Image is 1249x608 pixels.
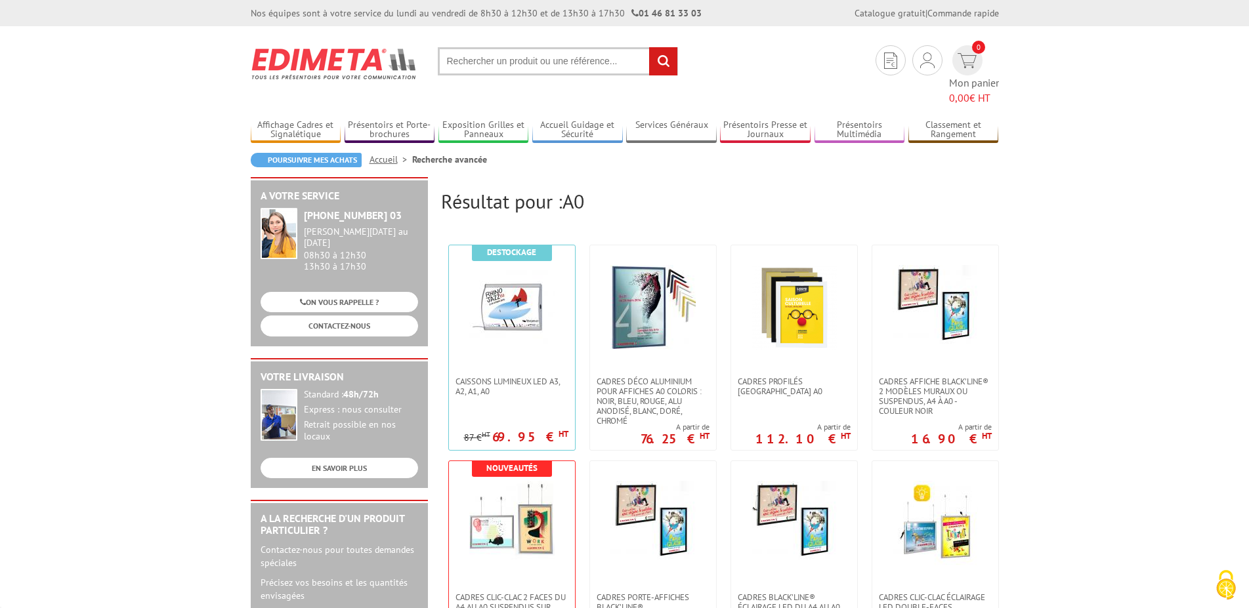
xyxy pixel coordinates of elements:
img: widget-service.jpg [261,208,297,259]
img: Cadres Profilés Bois Déco A0 [752,265,837,350]
a: Accueil [370,153,412,165]
div: Nos équipes sont à votre service du lundi au vendredi de 8h30 à 12h30 et de 13h30 à 17h30 [251,7,702,20]
a: Poursuivre mes achats [251,153,362,167]
span: Cadres affiche Black’Line® 2 modèles muraux ou suspendus, A4 à A0 - couleur noir [879,376,992,416]
a: Commande rapide [927,7,999,19]
p: 69.95 € [492,433,568,441]
li: Recherche avancée [412,153,487,166]
img: Cookies (fenêtre modale) [1210,569,1242,601]
h2: A la recherche d'un produit particulier ? [261,513,418,536]
span: 0 [972,41,985,54]
span: A partir de [911,422,992,432]
span: A partir de [641,422,709,432]
a: Présentoirs Presse et Journaux [720,119,811,141]
a: Affichage Cadres et Signalétique [251,119,341,141]
img: Cadres clic-clac éclairage LED double-faces suspendus sur câbles du A4 au A0 [893,481,978,566]
img: Cadres Black’Line® éclairage LED du A4 au A0 finition noir [752,481,837,566]
img: Cadres déco aluminium pour affiches A0 Coloris : Noir, bleu, rouge, alu anodisé, blanc, doré, chromé [610,265,696,350]
a: ON VOUS RAPPELLE ? [261,292,418,312]
sup: HT [559,428,568,439]
span: Mon panier [949,75,999,106]
span: A0 [562,188,584,214]
img: Edimeta [251,39,418,88]
h2: Résultat pour : [441,190,999,212]
strong: [PHONE_NUMBER] 03 [304,209,402,222]
a: Classement et Rangement [908,119,999,141]
strong: 01 46 81 33 03 [631,7,702,19]
div: Retrait possible en nos locaux [304,419,418,443]
input: rechercher [649,47,677,75]
a: Cadres affiche Black’Line® 2 modèles muraux ou suspendus, A4 à A0 - couleur noir [872,376,998,416]
strong: 48h/72h [343,388,379,400]
p: 112.10 € [755,435,851,443]
img: widget-livraison.jpg [261,389,297,441]
img: Cadres affiche Black’Line® 2 modèles muraux ou suspendus, A4 à A0 - couleur noir [893,265,978,350]
a: Cadres déco aluminium pour affiches A0 Coloris : Noir, bleu, rouge, alu anodisé, blanc, doré, chromé [590,376,716,426]
div: Standard : [304,389,418,401]
img: devis rapide [884,52,897,69]
sup: HT [700,430,709,441]
a: Services Généraux [626,119,717,141]
div: Express : nous consulter [304,404,418,416]
b: Destockage [487,247,536,258]
a: Exposition Grilles et Panneaux [438,119,529,141]
a: Caissons lumineux LED A3, A2, A1, A0 [449,376,575,396]
a: Présentoirs et Porte-brochures [345,119,435,141]
p: Contactez-nous pour toutes demandes spéciales [261,543,418,569]
a: CONTACTEZ-NOUS [261,315,418,336]
p: 16.90 € [911,435,992,443]
span: € HT [949,91,999,106]
img: Cadres porte-affiches Black’Line® muraux/suspendus Formats A4, A3, A2, A1, A0, B2, B1 simple ou d... [610,481,696,566]
span: Cadres déco aluminium pour affiches A0 Coloris : Noir, bleu, rouge, alu anodisé, blanc, doré, chromé [597,376,709,426]
img: Cadres Clic-Clac 2 faces du A4 au A0 suspendus sur câbles, finition alu anodisé [469,481,555,566]
a: Accueil Guidage et Sécurité [532,119,623,141]
p: Précisez vos besoins et les quantités envisagées [261,576,418,602]
img: devis rapide [920,52,935,68]
div: 08h30 à 12h30 13h30 à 17h30 [304,226,418,272]
sup: HT [982,430,992,441]
sup: HT [841,430,851,441]
div: [PERSON_NAME][DATE] au [DATE] [304,226,418,249]
a: Cadres Profilés [GEOGRAPHIC_DATA] A0 [731,376,857,396]
sup: HT [482,430,490,439]
a: EN SAVOIR PLUS [261,458,418,478]
img: devis rapide [958,53,977,68]
span: Cadres Profilés [GEOGRAPHIC_DATA] A0 [738,376,851,396]
p: 87 € [464,433,490,443]
p: 76.25 € [641,435,709,443]
h2: Votre livraison [261,371,418,383]
b: Nouveautés [486,462,538,474]
input: Rechercher un produit ou une référence... [438,47,678,75]
span: Caissons lumineux LED A3, A2, A1, A0 [455,376,568,396]
span: A partir de [755,422,851,432]
h2: A votre service [261,190,418,202]
a: Catalogue gratuit [855,7,925,19]
a: Présentoirs Multimédia [815,119,905,141]
img: Caissons lumineux LED A3, A2, A1, A0 [469,265,555,350]
span: 0,00 [949,91,969,104]
a: devis rapide 0 Mon panier 0,00€ HT [949,45,999,106]
button: Cookies (fenêtre modale) [1203,563,1249,608]
div: | [855,7,999,20]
